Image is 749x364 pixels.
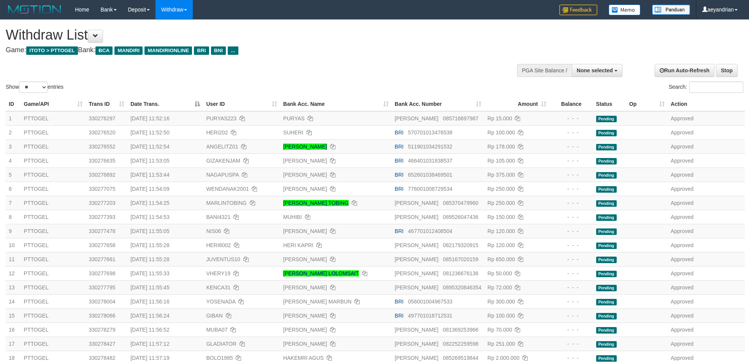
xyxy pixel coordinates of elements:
[552,129,590,136] div: - - -
[484,97,549,111] th: Amount: activate to sort column ascending
[130,270,169,276] span: [DATE] 11:55:33
[206,256,240,262] span: JUVENTUS10
[95,46,113,55] span: BCA
[596,299,617,305] span: Pending
[6,97,21,111] th: ID
[283,214,302,220] a: MUHIBI
[669,81,743,93] label: Search:
[689,81,743,93] input: Search:
[130,299,169,305] span: [DATE] 11:56:16
[395,129,403,136] span: BRI
[552,270,590,277] div: - - -
[596,158,617,164] span: Pending
[487,214,515,220] span: Rp 150.000
[487,327,512,333] span: Rp 70.000
[144,46,192,55] span: MANDIRIONLINE
[89,256,115,262] span: 330277661
[609,5,641,15] img: Button%20Memo.svg
[6,266,21,280] td: 12
[21,210,86,224] td: PTTOGEL
[596,341,617,348] span: Pending
[668,252,745,266] td: Approved
[443,115,478,121] span: Copy 085716697987 to clipboard
[283,144,327,150] a: [PERSON_NAME]
[21,196,86,210] td: PTTOGEL
[89,158,115,164] span: 330276635
[21,224,86,238] td: PTTOGEL
[668,308,745,322] td: Approved
[21,238,86,252] td: PTTOGEL
[6,125,21,139] td: 2
[89,214,115,220] span: 330277393
[395,270,438,276] span: [PERSON_NAME]
[668,294,745,308] td: Approved
[89,115,115,121] span: 330276297
[283,158,327,164] a: [PERSON_NAME]
[21,294,86,308] td: PTTOGEL
[130,284,169,291] span: [DATE] 11:55:45
[194,46,209,55] span: BRI
[283,115,305,121] a: PURYAS
[552,241,590,249] div: - - -
[206,242,231,248] span: HERI8002
[668,196,745,210] td: Approved
[392,97,484,111] th: Bank Acc. Number: activate to sort column ascending
[443,256,478,262] span: Copy 085167020159 to clipboard
[89,299,115,305] span: 330278004
[596,313,617,319] span: Pending
[6,252,21,266] td: 11
[552,284,590,291] div: - - -
[668,266,745,280] td: Approved
[559,5,597,15] img: Feedback.jpg
[21,97,86,111] th: Game/API: activate to sort column ascending
[6,4,63,15] img: MOTION_logo.png
[487,144,515,150] span: Rp 178.000
[206,313,223,319] span: GIBAN
[127,97,203,111] th: Date Trans.: activate to sort column descending
[408,129,452,136] span: Copy 570701013476538 to clipboard
[6,46,492,54] h4: Game: Bank:
[114,46,143,55] span: MANDIRI
[668,111,745,126] td: Approved
[206,129,228,136] span: HERI202
[6,111,21,126] td: 1
[668,97,745,111] th: Action
[89,172,115,178] span: 330276892
[206,355,233,361] span: BOLO1985
[395,299,403,305] span: BRI
[549,97,593,111] th: Balance
[408,299,452,305] span: Copy 056001004967533 to clipboard
[206,270,230,276] span: VHERY19
[487,341,515,347] span: Rp 251.000
[206,172,238,178] span: NAGAPUSPA
[21,280,86,294] td: PTTOGEL
[626,97,668,111] th: Op: activate to sort column ascending
[130,341,169,347] span: [DATE] 11:57:12
[21,139,86,153] td: PTTOGEL
[206,284,230,291] span: KENCA31
[593,97,626,111] th: Status
[517,64,572,77] div: PGA Site Balance /
[552,213,590,221] div: - - -
[89,327,115,333] span: 330278279
[206,299,235,305] span: YOSENADA
[130,327,169,333] span: [DATE] 11:56:52
[487,313,515,319] span: Rp 100.000
[596,172,617,179] span: Pending
[130,129,169,136] span: [DATE] 11:52:50
[487,158,515,164] span: Rp 105.000
[668,125,745,139] td: Approved
[21,266,86,280] td: PTTOGEL
[130,144,169,150] span: [DATE] 11:52:54
[395,115,438,121] span: [PERSON_NAME]
[6,308,21,322] td: 15
[596,243,617,249] span: Pending
[443,341,478,347] span: Copy 082252259598 to clipboard
[395,186,403,192] span: BRI
[408,172,452,178] span: Copy 652601038469501 to clipboard
[487,186,515,192] span: Rp 250.000
[6,224,21,238] td: 9
[443,214,478,220] span: Copy 089526047436 to clipboard
[89,200,115,206] span: 330277203
[487,256,515,262] span: Rp 650.000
